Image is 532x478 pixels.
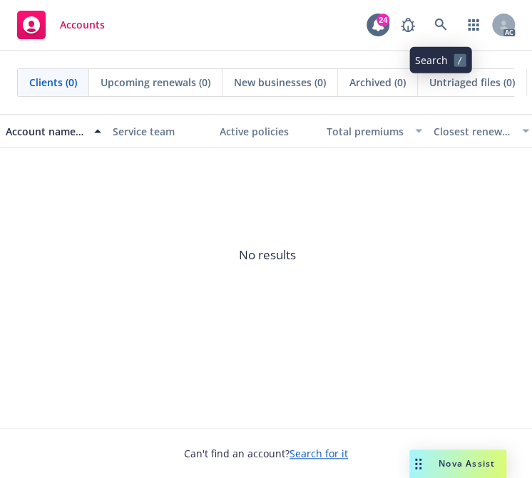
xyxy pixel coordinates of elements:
[439,457,495,469] span: Nova Assist
[29,75,77,90] span: Clients (0)
[377,14,389,26] div: 24
[459,11,488,39] a: Switch app
[349,75,406,90] span: Archived (0)
[107,114,214,148] button: Service team
[6,124,86,139] div: Account name, DBA
[214,114,321,148] button: Active policies
[290,447,348,460] a: Search for it
[220,124,315,139] div: Active policies
[184,446,348,461] span: Can't find an account?
[234,75,326,90] span: New businesses (0)
[409,450,506,478] button: Nova Assist
[426,11,455,39] a: Search
[60,19,105,31] span: Accounts
[101,75,210,90] span: Upcoming renewals (0)
[409,450,427,478] div: Drag to move
[429,75,515,90] span: Untriaged files (0)
[11,5,111,45] a: Accounts
[327,124,406,139] div: Total premiums
[113,124,208,139] div: Service team
[321,114,428,148] button: Total premiums
[394,11,422,39] a: Report a Bug
[434,124,513,139] div: Closest renewal date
